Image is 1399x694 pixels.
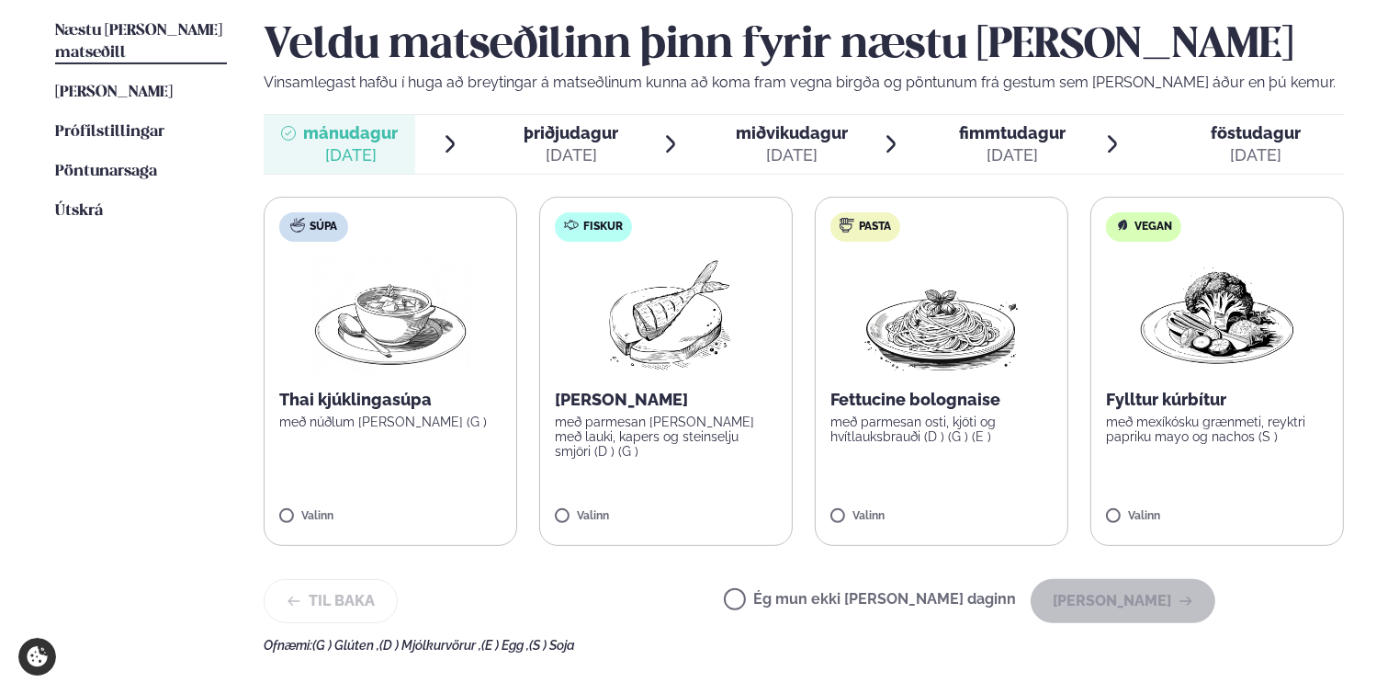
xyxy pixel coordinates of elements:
p: Thai kjúklingasúpa [279,389,502,411]
img: Fish.png [585,256,748,374]
img: Spagetti.png [861,256,1022,374]
p: Fettucine bolognaise [830,389,1053,411]
a: Næstu [PERSON_NAME] matseðill [55,20,227,64]
img: Vegan.svg [1115,218,1130,233]
span: (G ) Glúten , [312,638,379,653]
a: [PERSON_NAME] [55,82,173,104]
p: með núðlum [PERSON_NAME] (G ) [279,415,502,429]
span: mánudagur [303,123,398,142]
p: Fylltur kúrbítur [1106,389,1328,411]
div: [DATE] [960,144,1066,166]
span: Pöntunarsaga [55,164,157,179]
span: Vegan [1134,220,1172,234]
span: miðvikudagur [736,123,848,142]
button: Til baka [264,579,398,623]
span: Prófílstillingar [55,124,164,140]
div: [DATE] [1212,144,1302,166]
p: [PERSON_NAME] [555,389,777,411]
span: [PERSON_NAME] [55,85,173,100]
img: fish.svg [564,218,579,233]
span: föstudagur [1212,123,1302,142]
p: Vinsamlegast hafðu í huga að breytingar á matseðlinum kunna að koma fram vegna birgða og pöntunum... [264,72,1344,94]
img: soup.svg [290,218,305,233]
span: Pasta [859,220,891,234]
a: Prófílstillingar [55,121,164,143]
div: [DATE] [525,144,619,166]
a: Pöntunarsaga [55,161,157,183]
div: [DATE] [736,144,848,166]
span: Næstu [PERSON_NAME] matseðill [55,23,222,61]
span: (S ) Soja [529,638,575,653]
img: pasta.svg [840,218,854,233]
img: Vegan.png [1136,256,1298,374]
p: með parmesan osti, kjöti og hvítlauksbrauði (D ) (G ) (E ) [830,415,1053,444]
a: Cookie settings [18,638,56,676]
span: fimmtudagur [960,123,1066,142]
span: (E ) Egg , [481,638,529,653]
a: Útskrá [55,200,103,222]
p: með parmesan [PERSON_NAME] með lauki, kapers og steinselju smjöri (D ) (G ) [555,415,777,459]
span: (D ) Mjólkurvörur , [379,638,481,653]
h2: Veldu matseðilinn þinn fyrir næstu [PERSON_NAME] [264,20,1344,72]
button: [PERSON_NAME] [1031,579,1215,623]
div: Ofnæmi: [264,638,1344,653]
img: Soup.png [310,256,471,374]
div: [DATE] [303,144,398,166]
span: Fiskur [583,220,623,234]
p: með mexíkósku grænmeti, reyktri papriku mayo og nachos (S ) [1106,415,1328,444]
span: Súpa [310,220,337,234]
span: Útskrá [55,203,103,219]
span: þriðjudagur [525,123,619,142]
